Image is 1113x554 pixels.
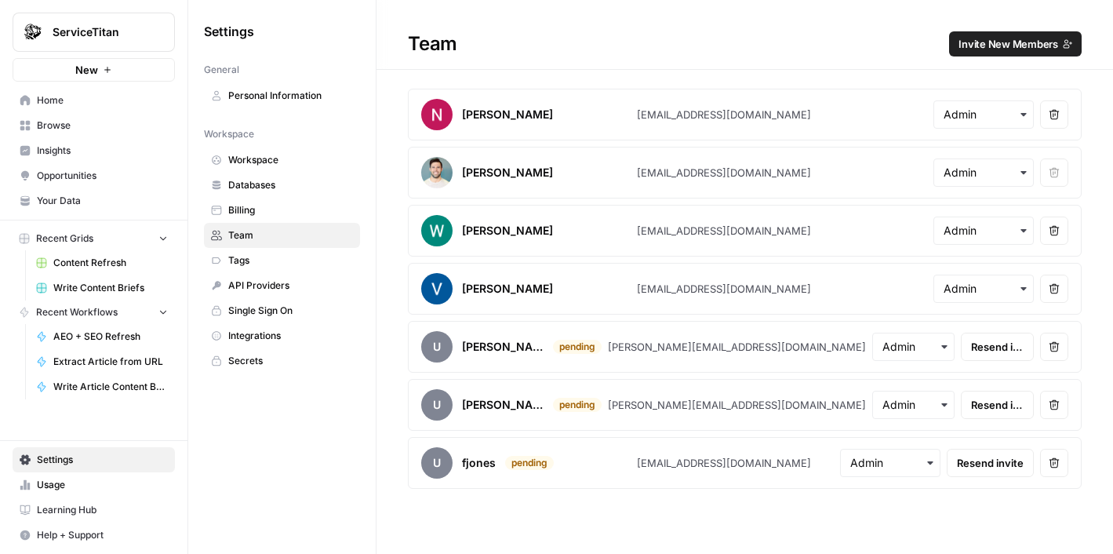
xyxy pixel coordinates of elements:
button: Resend invite [961,333,1034,361]
span: Browse [37,118,168,133]
span: Settings [37,453,168,467]
span: Home [37,93,168,108]
span: Tags [228,253,353,268]
span: Help + Support [37,528,168,542]
span: Resend invite [957,455,1024,471]
span: Insights [37,144,168,158]
a: Usage [13,472,175,498]
a: Home [13,88,175,113]
div: [PERSON_NAME] [462,339,544,355]
span: Single Sign On [228,304,353,318]
button: Recent Workflows [13,301,175,324]
span: Resend invite [971,339,1024,355]
span: Personal Information [228,89,353,103]
div: [PERSON_NAME] [462,281,553,297]
span: Write Article Content Brief [53,380,168,394]
span: Billing [228,203,353,217]
a: Insights [13,138,175,163]
div: [PERSON_NAME] [462,223,553,239]
span: Recent Grids [36,231,93,246]
span: Content Refresh [53,256,168,270]
a: Extract Article from URL [29,349,175,374]
a: Write Content Briefs [29,275,175,301]
a: Write Article Content Brief [29,374,175,399]
div: [EMAIL_ADDRESS][DOMAIN_NAME] [637,107,811,122]
input: Admin [882,339,944,355]
span: Databases [228,178,353,192]
button: Resend invite [961,391,1034,419]
span: u [421,447,453,479]
span: u [421,331,453,363]
a: Your Data [13,188,175,213]
span: Settings [204,22,254,41]
button: New [13,58,175,82]
span: Secrets [228,354,353,368]
div: [PERSON_NAME] [462,165,553,180]
a: Personal Information [204,83,360,108]
div: pending [505,456,554,470]
span: u [421,389,453,421]
span: Integrations [228,329,353,343]
a: Settings [13,447,175,472]
div: [EMAIL_ADDRESS][DOMAIN_NAME] [637,223,811,239]
button: Help + Support [13,523,175,548]
a: AEO + SEO Refresh [29,324,175,349]
a: Single Sign On [204,298,360,323]
img: avatar [421,99,453,130]
a: Learning Hub [13,498,175,523]
span: Recent Workflows [36,305,118,319]
div: Team [376,31,1113,56]
input: Admin [944,281,1024,297]
a: Databases [204,173,360,198]
div: [PERSON_NAME] [462,397,544,413]
span: General [204,63,239,77]
span: Resend invite [971,397,1024,413]
div: [PERSON_NAME][EMAIL_ADDRESS][DOMAIN_NAME] [608,339,866,355]
input: Admin [882,397,944,413]
a: Secrets [204,348,360,374]
a: Opportunities [13,163,175,188]
span: Learning Hub [37,503,168,517]
input: Admin [850,455,930,471]
span: Usage [37,478,168,492]
div: fjones [462,455,496,471]
div: pending [553,398,602,412]
input: Admin [944,107,1024,122]
span: Team [228,228,353,242]
a: Content Refresh [29,250,175,275]
span: Your Data [37,194,168,208]
div: [EMAIL_ADDRESS][DOMAIN_NAME] [637,165,811,180]
button: Invite New Members [949,31,1082,56]
div: [EMAIL_ADDRESS][DOMAIN_NAME] [637,455,811,471]
input: Admin [944,223,1024,239]
img: avatar [421,273,453,304]
img: avatar [421,215,453,246]
a: Integrations [204,323,360,348]
span: Invite New Members [958,36,1058,52]
span: Write Content Briefs [53,281,168,295]
div: [EMAIL_ADDRESS][DOMAIN_NAME] [637,281,811,297]
a: Browse [13,113,175,138]
span: Workspace [228,153,353,167]
button: Resend invite [947,449,1034,477]
span: Workspace [204,127,254,141]
a: Tags [204,248,360,273]
img: ServiceTitan Logo [18,18,46,46]
img: avatar [421,157,453,188]
a: API Providers [204,273,360,298]
button: Workspace: ServiceTitan [13,13,175,52]
a: Workspace [204,148,360,173]
span: AEO + SEO Refresh [53,330,168,344]
div: pending [553,340,602,354]
div: [PERSON_NAME][EMAIL_ADDRESS][DOMAIN_NAME] [608,397,866,413]
span: ServiceTitan [53,24,147,40]
div: [PERSON_NAME] [462,107,553,122]
a: Billing [204,198,360,223]
button: Recent Grids [13,227,175,250]
span: Opportunities [37,169,168,183]
a: Team [204,223,360,248]
input: Admin [944,165,1024,180]
span: API Providers [228,279,353,293]
span: New [75,62,98,78]
span: Extract Article from URL [53,355,168,369]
